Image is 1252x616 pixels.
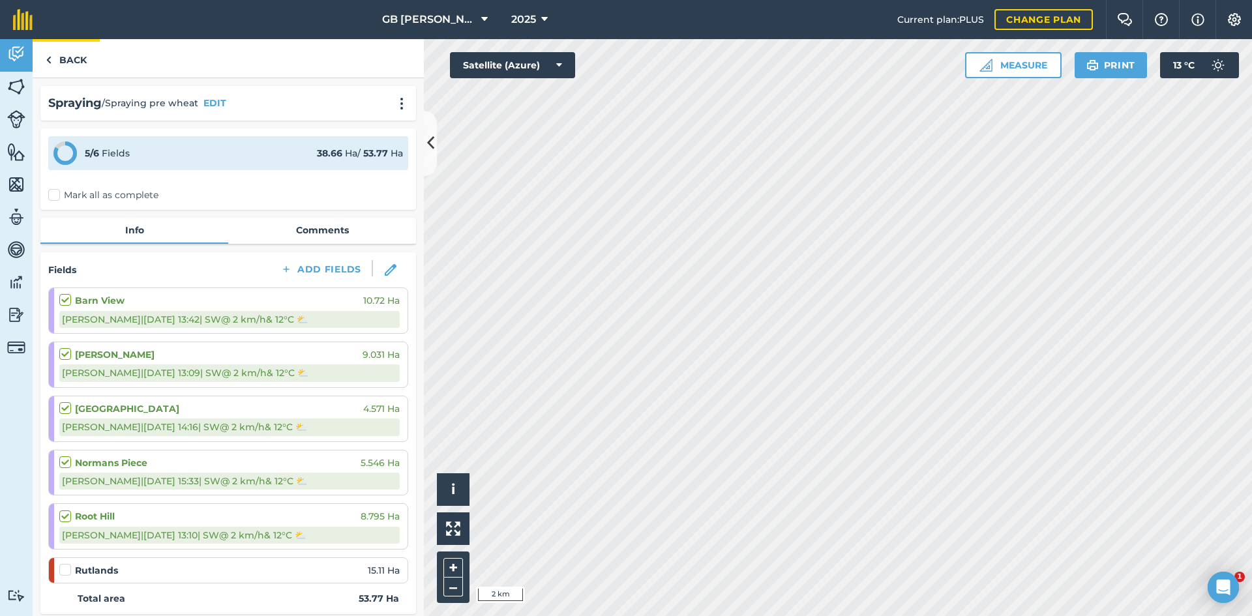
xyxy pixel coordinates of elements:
[897,12,984,27] span: Current plan : PLUS
[33,39,100,78] a: Back
[1117,13,1133,26] img: Two speech bubbles overlapping with the left bubble in the forefront
[7,175,25,194] img: svg+xml;base64,PHN2ZyB4bWxucz0iaHR0cDovL3d3dy53My5vcmcvMjAwMC9zdmciIHdpZHRoPSI1NiIgaGVpZ2h0PSI2MC...
[102,96,198,110] span: / Spraying pre wheat
[75,293,125,308] strong: Barn View
[7,272,25,292] img: svg+xml;base64,PD94bWwgdmVyc2lvbj0iMS4wIiBlbmNvZGluZz0idXRmLTgiPz4KPCEtLSBHZW5lcmF0b3I6IEFkb2JlIE...
[359,591,399,606] strong: 53.77 Ha
[7,110,25,128] img: svg+xml;base64,PD94bWwgdmVyc2lvbj0iMS4wIiBlbmNvZGluZz0idXRmLTgiPz4KPCEtLSBHZW5lcmF0b3I6IEFkb2JlIE...
[7,142,25,162] img: svg+xml;base64,PHN2ZyB4bWxucz0iaHR0cDovL3d3dy53My5vcmcvMjAwMC9zdmciIHdpZHRoPSI1NiIgaGVpZ2h0PSI2MC...
[59,527,400,544] div: [PERSON_NAME] | [DATE] 13:10 | SW @ 2 km/h & 12 ° C ⛅️
[446,521,460,536] img: Four arrows, one pointing top left, one top right, one bottom right and the last bottom left
[1234,572,1245,582] span: 1
[75,402,179,416] strong: [GEOGRAPHIC_DATA]
[994,9,1093,30] a: Change plan
[7,305,25,325] img: svg+xml;base64,PD94bWwgdmVyc2lvbj0iMS4wIiBlbmNvZGluZz0idXRmLTgiPz4KPCEtLSBHZW5lcmF0b3I6IEFkb2JlIE...
[1160,52,1239,78] button: 13 °C
[363,147,388,159] strong: 53.77
[48,188,158,202] label: Mark all as complete
[1075,52,1148,78] button: Print
[1205,52,1231,78] img: svg+xml;base64,PD94bWwgdmVyc2lvbj0iMS4wIiBlbmNvZGluZz0idXRmLTgiPz4KPCEtLSBHZW5lcmF0b3I6IEFkb2JlIE...
[1191,12,1204,27] img: svg+xml;base64,PHN2ZyB4bWxucz0iaHR0cDovL3d3dy53My5vcmcvMjAwMC9zdmciIHdpZHRoPSIxNyIgaGVpZ2h0PSIxNy...
[7,589,25,602] img: svg+xml;base64,PD94bWwgdmVyc2lvbj0iMS4wIiBlbmNvZGluZz0idXRmLTgiPz4KPCEtLSBHZW5lcmF0b3I6IEFkb2JlIE...
[443,578,463,596] button: –
[85,147,99,159] strong: 5 / 6
[511,12,536,27] span: 2025
[1227,13,1242,26] img: A cog icon
[40,218,228,242] a: Info
[59,418,400,435] div: [PERSON_NAME] | [DATE] 14:16 | SW @ 2 km/h & 12 ° C ⛅️
[7,77,25,96] img: svg+xml;base64,PHN2ZyB4bWxucz0iaHR0cDovL3d3dy53My5vcmcvMjAwMC9zdmciIHdpZHRoPSI1NiIgaGVpZ2h0PSI2MC...
[385,264,396,276] img: svg+xml;base64,PHN2ZyB3aWR0aD0iMTgiIGhlaWdodD0iMTgiIHZpZXdCb3g9IjAgMCAxOCAxOCIgZmlsbD0ibm9uZSIgeG...
[363,347,400,362] span: 9.031 Ha
[203,96,226,110] button: EDIT
[437,473,469,506] button: i
[394,97,410,110] img: svg+xml;base64,PHN2ZyB4bWxucz0iaHR0cDovL3d3dy53My5vcmcvMjAwMC9zdmciIHdpZHRoPSIyMCIgaGVpZ2h0PSIyNC...
[270,260,372,278] button: Add Fields
[1154,13,1169,26] img: A question mark icon
[382,12,476,27] span: GB [PERSON_NAME] Farms
[361,456,400,470] span: 5.546 Ha
[75,456,147,470] strong: Normans Piece
[85,146,130,160] div: Fields
[7,44,25,64] img: svg+xml;base64,PD94bWwgdmVyc2lvbj0iMS4wIiBlbmNvZGluZz0idXRmLTgiPz4KPCEtLSBHZW5lcmF0b3I6IEFkb2JlIE...
[75,509,115,523] strong: Root Hill
[443,558,463,578] button: +
[361,509,400,523] span: 8.795 Ha
[363,402,400,416] span: 4.571 Ha
[48,263,76,277] h4: Fields
[59,364,400,381] div: [PERSON_NAME] | [DATE] 13:09 | SW @ 2 km/h & 12 ° C ⛅️
[1208,572,1239,603] div: Open Intercom Messenger
[317,147,342,159] strong: 38.66
[363,293,400,308] span: 10.72 Ha
[450,52,575,78] button: Satellite (Azure)
[46,52,52,68] img: svg+xml;base64,PHN2ZyB4bWxucz0iaHR0cDovL3d3dy53My5vcmcvMjAwMC9zdmciIHdpZHRoPSI5IiBoZWlnaHQ9IjI0Ii...
[1173,52,1195,78] span: 13 ° C
[13,9,33,30] img: fieldmargin Logo
[75,347,155,362] strong: [PERSON_NAME]
[59,473,400,490] div: [PERSON_NAME] | [DATE] 15:33 | SW @ 2 km/h & 12 ° C ⛅️
[451,481,455,497] span: i
[1086,57,1099,73] img: svg+xml;base64,PHN2ZyB4bWxucz0iaHR0cDovL3d3dy53My5vcmcvMjAwMC9zdmciIHdpZHRoPSIxOSIgaGVpZ2h0PSIyNC...
[48,94,102,113] h2: Spraying
[75,563,118,578] strong: Rutlands
[7,207,25,227] img: svg+xml;base64,PD94bWwgdmVyc2lvbj0iMS4wIiBlbmNvZGluZz0idXRmLTgiPz4KPCEtLSBHZW5lcmF0b3I6IEFkb2JlIE...
[228,218,416,242] a: Comments
[368,563,400,578] span: 15.11 Ha
[78,591,125,606] strong: Total area
[7,240,25,259] img: svg+xml;base64,PD94bWwgdmVyc2lvbj0iMS4wIiBlbmNvZGluZz0idXRmLTgiPz4KPCEtLSBHZW5lcmF0b3I6IEFkb2JlIE...
[317,146,403,160] div: Ha / Ha
[965,52,1062,78] button: Measure
[59,311,400,328] div: [PERSON_NAME] | [DATE] 13:42 | SW @ 2 km/h & 12 ° C ⛅️
[979,59,992,72] img: Ruler icon
[7,338,25,357] img: svg+xml;base64,PD94bWwgdmVyc2lvbj0iMS4wIiBlbmNvZGluZz0idXRmLTgiPz4KPCEtLSBHZW5lcmF0b3I6IEFkb2JlIE...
